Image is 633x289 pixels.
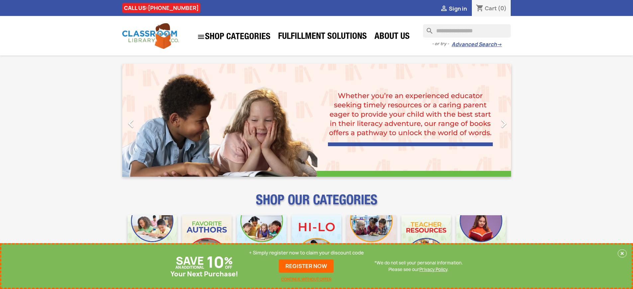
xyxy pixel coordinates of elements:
a: Fulfillment Solutions [275,31,370,44]
span: Sign in [449,5,467,12]
span: → [497,41,502,48]
a: About Us [371,31,413,44]
a: SHOP CATEGORIES [194,30,274,44]
a: Advanced Search→ [452,41,502,48]
i:  [123,115,139,132]
a: Previous [122,64,181,177]
i: shopping_cart [476,5,484,13]
a: Next [453,64,511,177]
ul: Carousel container [122,64,511,177]
img: CLC_Favorite_Authors_Mobile.jpg [182,215,232,265]
img: CLC_HiLo_Mobile.jpg [292,215,341,265]
i:  [197,33,205,41]
span: Cart [485,5,497,12]
i:  [495,115,512,132]
i:  [440,5,448,13]
img: CLC_Teacher_Resources_Mobile.jpg [401,215,451,265]
img: CLC_Phonics_And_Decodables_Mobile.jpg [237,215,286,265]
div: CALL US: [122,3,200,13]
span: - or try - [432,41,452,47]
a: [PHONE_NUMBER] [148,4,199,12]
img: CLC_Dyslexia_Mobile.jpg [456,215,506,265]
img: CLC_Bulk_Mobile.jpg [128,215,177,265]
img: CLC_Fiction_Nonfiction_Mobile.jpg [347,215,396,265]
p: SHOP OUR CATEGORIES [122,198,511,210]
span: (0) [498,5,507,12]
i: search [423,24,431,32]
a:  Sign in [440,5,467,12]
img: Classroom Library Company [122,23,179,49]
input: Search [423,24,511,38]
